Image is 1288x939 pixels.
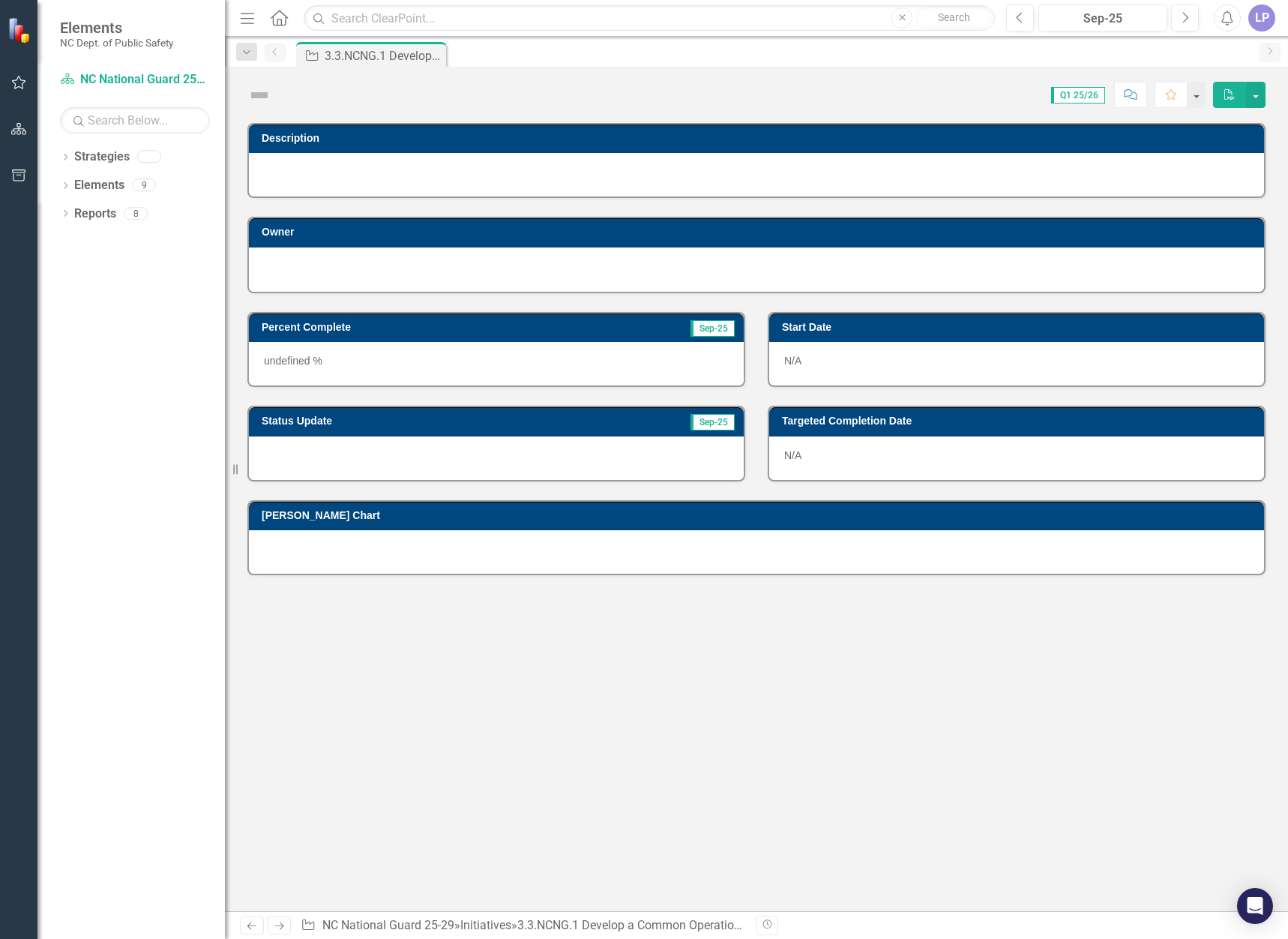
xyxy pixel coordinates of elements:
button: Search [916,7,991,28]
div: » » [301,917,745,934]
button: Sep-25 [1038,4,1167,31]
a: Reports [74,205,116,223]
span: Q1 25/26 [1051,87,1105,103]
h3: Description [262,133,1257,144]
div: undefined % [249,342,744,385]
small: NC Dept. of Public Safety [60,37,173,49]
div: N/A [769,436,1264,480]
span: Search [938,11,970,23]
h3: [PERSON_NAME] Chart [262,510,1257,521]
input: Search Below... [60,107,210,133]
span: Elements [60,19,173,37]
a: Elements [74,177,124,194]
a: Initiatives [460,918,511,932]
a: NC National Guard 25-29 [60,71,210,88]
img: Not Defined [247,83,271,107]
h3: Owner [262,226,1257,238]
div: 9 [132,179,156,192]
div: 8 [124,207,148,220]
img: ClearPoint Strategy [7,16,34,43]
input: Search ClearPoint... [304,5,995,31]
h3: Status Update [262,415,550,427]
h3: Start Date [782,322,1257,333]
div: Open Intercom Messenger [1237,888,1273,924]
a: Strategies [74,148,130,166]
button: LP [1248,4,1275,31]
h3: Percent Complete [262,322,576,333]
div: N/A [769,342,1264,385]
div: 3.3.NCNG.1 Develop a Common Operations Platform to improve shared situational awareness during st... [325,46,442,65]
a: NC National Guard 25-29 [322,918,454,932]
span: Sep-25 [690,320,735,337]
div: Sep-25 [1044,10,1162,28]
h3: Targeted Completion Date [782,415,1257,427]
span: Sep-25 [690,414,735,430]
div: 3.3.NCNG.1 Develop a Common Operations Platform to improve shared situational awareness during st... [517,918,1134,932]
